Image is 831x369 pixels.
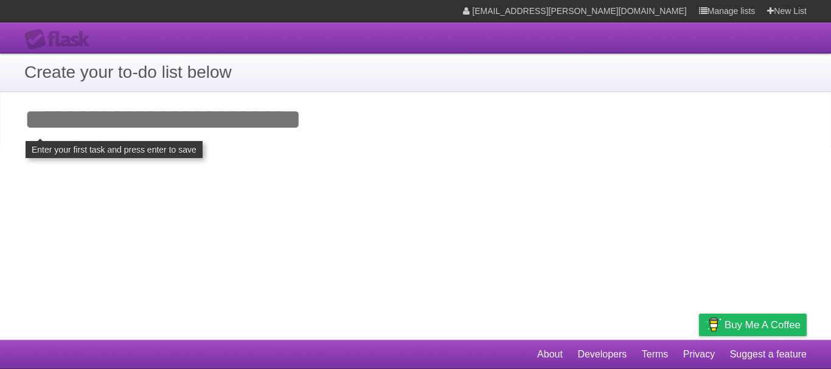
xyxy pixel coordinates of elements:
a: Privacy [683,343,715,366]
a: About [537,343,563,366]
a: Suggest a feature [730,343,807,366]
div: Flask [24,29,97,50]
h1: Create your to-do list below [24,60,807,85]
a: Buy me a coffee [699,314,807,336]
span: Buy me a coffee [725,314,801,336]
img: Buy me a coffee [705,314,721,335]
a: Developers [577,343,627,366]
a: Terms [642,343,669,366]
